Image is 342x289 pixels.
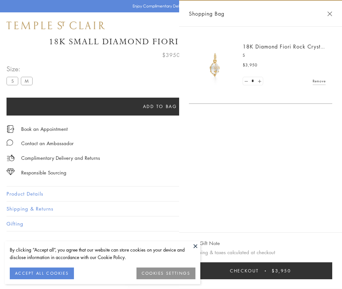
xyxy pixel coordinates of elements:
button: ACCEPT ALL COOKIES [10,268,74,279]
p: Complimentary Delivery and Returns [21,154,100,162]
button: Add Gift Note [189,239,220,247]
div: By clicking “Accept all”, you agree that our website can store cookies on your device and disclos... [10,246,195,261]
button: COOKIES SETTINGS [136,268,195,279]
button: Shipping & Returns [7,201,335,216]
img: icon_appointment.svg [7,125,14,133]
div: Responsible Sourcing [21,169,66,177]
button: Checkout $3,950 [189,262,332,279]
label: S [7,77,18,85]
a: Book an Appointment [21,125,68,132]
img: icon_sourcing.svg [7,169,15,175]
span: Size: [7,63,35,74]
a: Set quantity to 2 [256,77,263,85]
button: Gifting [7,216,335,231]
button: Add to bag [7,98,313,116]
span: $3950 [162,51,180,59]
span: $3,950 [243,62,257,68]
img: P51889-E11FIORI [195,46,235,85]
span: Checkout [230,267,259,274]
span: Add to bag [143,103,177,110]
h1: 18K Small Diamond Fiori Rock Crystal Amulet [7,36,335,48]
p: Shipping & taxes calculated at checkout [189,248,332,256]
img: MessageIcon-01_2.svg [7,139,13,146]
a: Set quantity to 0 [243,77,249,85]
span: $3,950 [272,267,291,274]
p: S [243,52,326,59]
img: icon_delivery.svg [7,154,15,162]
span: Shopping Bag [189,9,224,18]
div: Contact an Ambassador [21,139,74,147]
button: Product Details [7,186,335,201]
img: Temple St. Clair [7,21,105,29]
p: Enjoy Complimentary Delivery & Returns [133,3,207,9]
button: Close Shopping Bag [327,11,332,16]
a: Remove [313,77,326,85]
label: M [21,77,33,85]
